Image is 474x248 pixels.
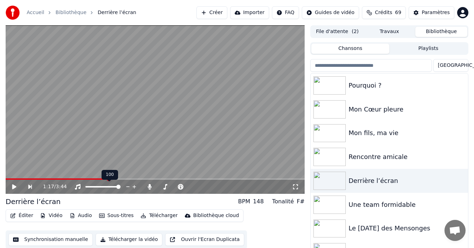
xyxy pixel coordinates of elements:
[43,183,60,190] div: /
[8,233,93,246] button: Synchronisation manuelle
[96,233,163,246] button: Télécharger la vidéo
[6,6,20,20] img: youka
[272,6,299,19] button: FAQ
[389,44,467,54] button: Playlists
[363,27,415,37] button: Travaux
[56,9,86,16] a: Bibliothèque
[302,6,359,19] button: Guides de vidéo
[67,211,95,221] button: Audio
[311,27,363,37] button: File d'attente
[43,183,54,190] span: 1:17
[352,28,359,35] span: ( 2 )
[102,170,118,180] div: 100
[297,197,305,206] div: F#
[238,197,250,206] div: BPM
[138,211,180,221] button: Télécharger
[7,211,36,221] button: Éditer
[56,183,67,190] span: 3:44
[395,9,401,16] span: 69
[349,104,465,114] div: Mon Cœur pleure
[37,211,65,221] button: Vidéo
[230,6,269,19] button: Importer
[272,197,294,206] div: Tonalité
[253,197,264,206] div: 148
[349,223,465,233] div: Le [DATE] des Mensonges
[409,6,454,19] button: Paramètres
[422,9,450,16] div: Paramètres
[165,233,244,246] button: Ouvrir l'Ecran Duplicata
[415,27,467,37] button: Bibliothèque
[98,9,136,16] span: Derrière l’écran
[96,211,137,221] button: Sous-titres
[444,220,466,241] div: Ouvrir le chat
[349,152,465,162] div: Rencontre amicale
[375,9,392,16] span: Crédits
[196,6,227,19] button: Créer
[349,176,465,186] div: Derrière l’écran
[27,9,44,16] a: Accueil
[311,44,389,54] button: Chansons
[6,197,60,206] div: Derrière l’écran
[362,6,406,19] button: Crédits69
[349,81,465,90] div: Pourquoi ?
[27,9,136,16] nav: breadcrumb
[349,200,465,210] div: Une team formidable
[193,212,239,219] div: Bibliothèque cloud
[349,128,465,138] div: Mon fils, ma vie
